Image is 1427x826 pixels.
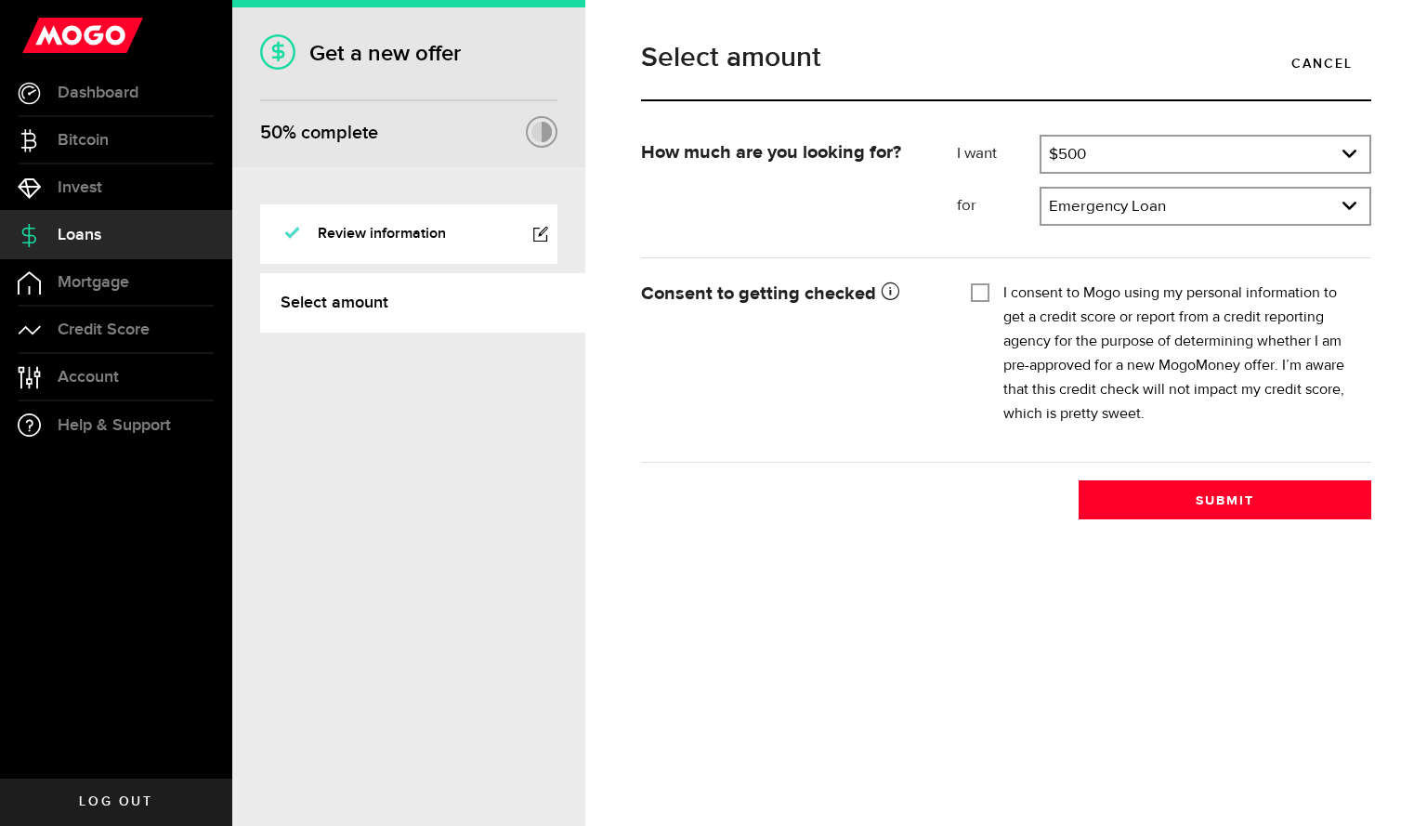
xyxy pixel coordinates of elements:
[58,227,101,243] span: Loans
[15,7,71,63] button: Open LiveChat chat widget
[58,321,150,338] span: Credit Score
[260,273,585,333] a: Select amount
[1079,480,1371,519] button: Submit
[957,143,1040,165] label: I want
[971,282,989,300] input: I consent to Mogo using my personal information to get a credit score or report from a credit rep...
[1003,282,1357,426] label: I consent to Mogo using my personal information to get a credit score or report from a credit rep...
[58,179,102,196] span: Invest
[58,132,109,149] span: Bitcoin
[260,116,378,150] div: % complete
[260,122,282,144] span: 50
[58,417,171,434] span: Help & Support
[260,204,557,264] a: Review information
[58,85,138,101] span: Dashboard
[957,195,1040,217] label: for
[1041,189,1369,224] a: expand select
[1273,44,1371,83] a: Cancel
[641,44,1371,72] h1: Select amount
[58,369,119,386] span: Account
[641,143,901,162] strong: How much are you looking for?
[79,795,152,808] span: Log out
[58,274,129,291] span: Mortgage
[1041,137,1369,172] a: expand select
[260,40,557,67] h1: Get a new offer
[641,284,899,303] strong: Consent to getting checked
